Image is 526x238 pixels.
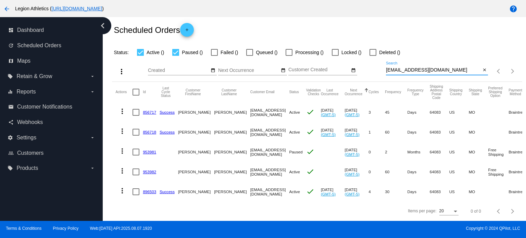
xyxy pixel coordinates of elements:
a: 953982 [143,170,156,174]
span: Copyright © 2024 QPilot, LLC [269,226,520,231]
mat-cell: [DATE] [345,142,369,162]
a: update Scheduled Orders [8,40,95,51]
mat-cell: Free Shipping [488,162,509,182]
span: Deleted () [379,48,400,57]
mat-cell: 0 [368,142,385,162]
span: Legion Athletics ( ) [15,6,104,11]
a: Terms & Conditions [6,226,41,231]
mat-icon: more_vert [117,67,126,76]
div: Items per page: [408,209,436,213]
mat-cell: Days [408,182,430,202]
span: Dashboard [17,27,44,33]
a: Success [160,110,175,114]
mat-cell: [DATE] [345,182,369,202]
button: Previous page [492,64,506,78]
mat-cell: [DATE] [345,162,369,182]
button: Change sorting for NextOccurrenceUtc [345,88,363,96]
mat-cell: Days [408,162,430,182]
mat-cell: [DATE] [345,102,369,122]
input: Next Occurrence [218,68,280,73]
span: 20 [439,209,444,213]
mat-cell: 64083 [430,142,449,162]
mat-header-cell: Validation Checks [306,82,321,102]
span: Maps [17,58,30,64]
mat-cell: US [449,182,469,202]
i: email [8,104,14,110]
a: (GMT-5) [345,132,360,137]
button: Change sorting for LastOccurrenceUtc [321,88,339,96]
mat-cell: [PERSON_NAME] [178,162,214,182]
span: Active [289,189,300,194]
a: share Webhooks [8,117,95,128]
mat-cell: 64083 [430,182,449,202]
mat-cell: 45 [385,102,407,122]
mat-select: Items per page: [439,209,459,214]
mat-icon: more_vert [118,107,126,115]
i: arrow_drop_down [90,89,95,95]
span: Queued () [256,48,277,57]
i: dashboard [8,27,14,33]
mat-cell: MO [469,182,488,202]
span: Locked () [341,48,361,57]
mat-cell: [PERSON_NAME] [214,122,250,142]
mat-icon: add [183,27,191,36]
mat-cell: [DATE] [321,122,345,142]
mat-icon: check [306,108,314,116]
mat-cell: [PERSON_NAME] [178,102,214,122]
mat-icon: check [306,148,314,156]
i: people_outline [8,150,14,156]
span: Reports [16,89,36,95]
mat-icon: date_range [211,68,215,73]
a: 896503 [143,189,156,194]
a: (GMT-5) [321,192,336,196]
a: (GMT-5) [321,132,336,137]
i: local_offer [8,165,13,171]
mat-cell: 64083 [430,122,449,142]
mat-cell: US [449,122,469,142]
span: Customers [17,150,43,156]
button: Change sorting for ShippingPostcode [430,85,443,100]
mat-cell: [EMAIL_ADDRESS][DOMAIN_NAME] [250,142,289,162]
button: Change sorting for Id [143,90,146,94]
button: Change sorting for PaymentMethod.Type [509,88,522,96]
i: settings [8,135,13,140]
a: (GMT-5) [345,172,360,176]
mat-cell: Free Shipping [488,142,509,162]
a: Success [160,189,175,194]
i: chevron_left [97,20,108,31]
a: 856717 [143,110,156,114]
a: Privacy Policy [53,226,79,231]
mat-cell: MO [469,142,488,162]
span: Settings [16,135,36,141]
mat-cell: 2 [385,142,407,162]
input: Customer Created [288,68,350,73]
mat-cell: 30 [385,182,407,202]
span: Active [289,130,300,134]
mat-cell: [PERSON_NAME] [214,102,250,122]
a: [URL][DOMAIN_NAME] [52,6,102,11]
a: (GMT-5) [345,112,360,117]
mat-cell: [PERSON_NAME] [214,182,250,202]
button: Change sorting for PreferredShippingOption [488,86,503,98]
mat-cell: MO [469,122,488,142]
button: Change sorting for CustomerLastName [214,88,244,96]
a: (GMT-5) [321,112,336,117]
button: Change sorting for CustomerEmail [250,90,275,94]
mat-cell: Months [408,142,430,162]
span: Customer Notifications [17,104,72,110]
mat-cell: MO [469,102,488,122]
button: Change sorting for LastProcessingCycleId [160,86,172,98]
mat-header-cell: Actions [115,82,133,102]
a: email Customer Notifications [8,101,95,112]
span: Products [16,165,38,171]
i: update [8,43,14,48]
mat-cell: [EMAIL_ADDRESS][DOMAIN_NAME] [250,162,289,182]
mat-cell: MO [469,162,488,182]
mat-cell: 64083 [430,102,449,122]
button: Clear [481,67,488,74]
i: local_offer [8,74,13,79]
span: Active () [147,48,164,57]
span: Processing () [295,48,323,57]
a: (GMT-5) [345,192,360,196]
mat-cell: Days [408,102,430,122]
